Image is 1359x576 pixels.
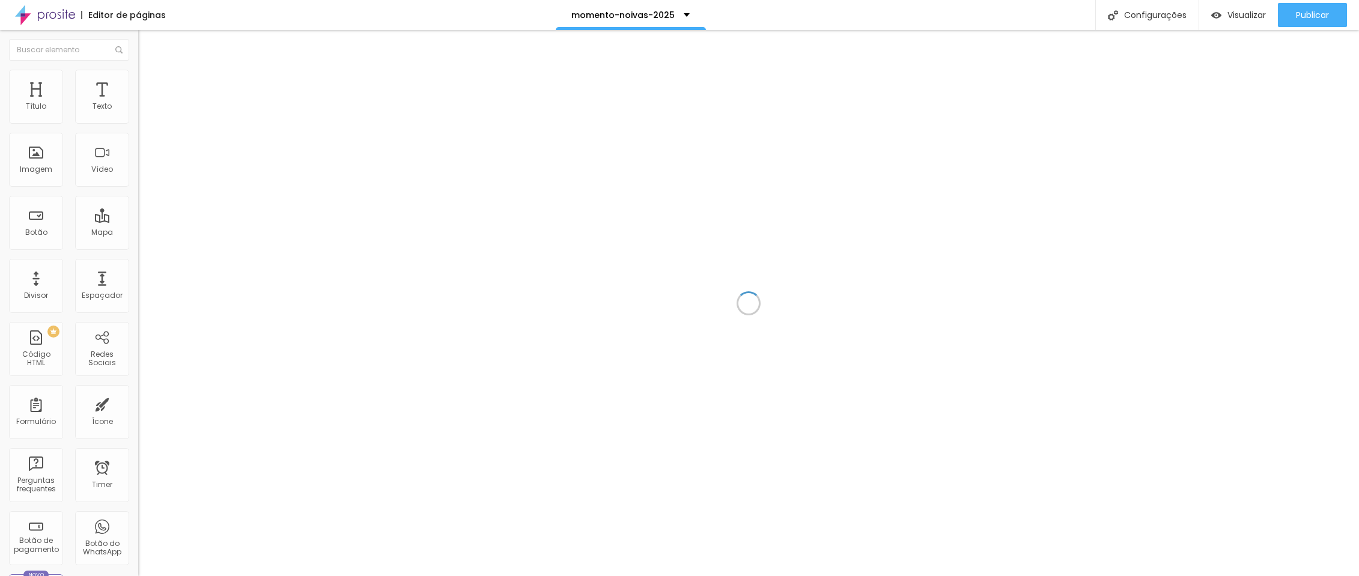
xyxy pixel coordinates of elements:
button: Publicar [1278,3,1347,27]
div: Botão [25,228,47,237]
div: Divisor [24,291,48,300]
button: Visualizar [1199,3,1278,27]
div: Mapa [91,228,113,237]
div: Botão de pagamento [12,536,59,554]
img: Icone [1108,10,1118,20]
div: Perguntas frequentes [12,476,59,494]
div: Timer [92,481,112,489]
div: Título [26,102,46,111]
img: Icone [115,46,123,53]
div: Botão do WhatsApp [78,539,126,557]
p: momento-noivas-2025 [571,11,675,19]
div: Código HTML [12,350,59,368]
span: Publicar [1296,10,1329,20]
span: Visualizar [1227,10,1266,20]
div: Formulário [16,417,56,426]
div: Redes Sociais [78,350,126,368]
div: Editor de páginas [81,11,166,19]
div: Espaçador [82,291,123,300]
div: Imagem [20,165,52,174]
div: Ícone [92,417,113,426]
img: view-1.svg [1211,10,1221,20]
div: Vídeo [91,165,113,174]
div: Texto [93,102,112,111]
input: Buscar elemento [9,39,129,61]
